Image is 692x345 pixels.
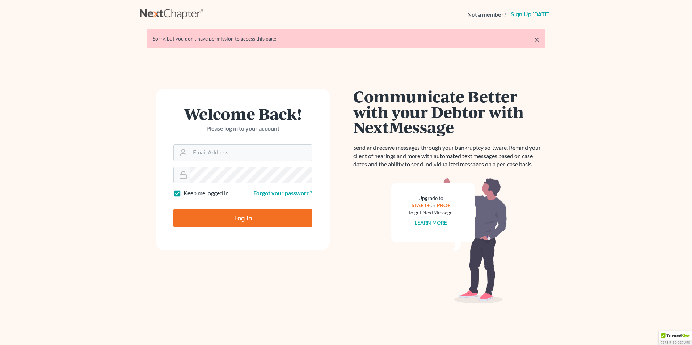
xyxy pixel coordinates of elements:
p: Send and receive messages through your bankruptcy software. Remind your client of hearings and mo... [353,144,545,169]
input: Email Address [190,145,312,161]
a: × [534,35,539,44]
a: START+ [412,202,430,208]
label: Keep me logged in [183,189,229,197]
a: Forgot your password? [253,189,312,196]
a: Learn more [415,220,447,226]
div: Upgrade to [409,195,453,202]
input: Log In [173,209,312,227]
strong: Not a member? [467,10,506,19]
a: Sign up [DATE]! [509,12,552,17]
div: to get NextMessage. [409,209,453,216]
h1: Communicate Better with your Debtor with NextMessage [353,89,545,135]
p: Please log in to your account [173,124,312,133]
a: PRO+ [437,202,451,208]
h1: Welcome Back! [173,106,312,122]
div: TrustedSite Certified [659,331,692,345]
img: nextmessage_bg-59042aed3d76b12b5cd301f8e5b87938c9018125f34e5fa2b7a6b67550977c72.svg [391,177,507,304]
span: or [431,202,436,208]
div: Sorry, but you don't have permission to access this page [153,35,539,42]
